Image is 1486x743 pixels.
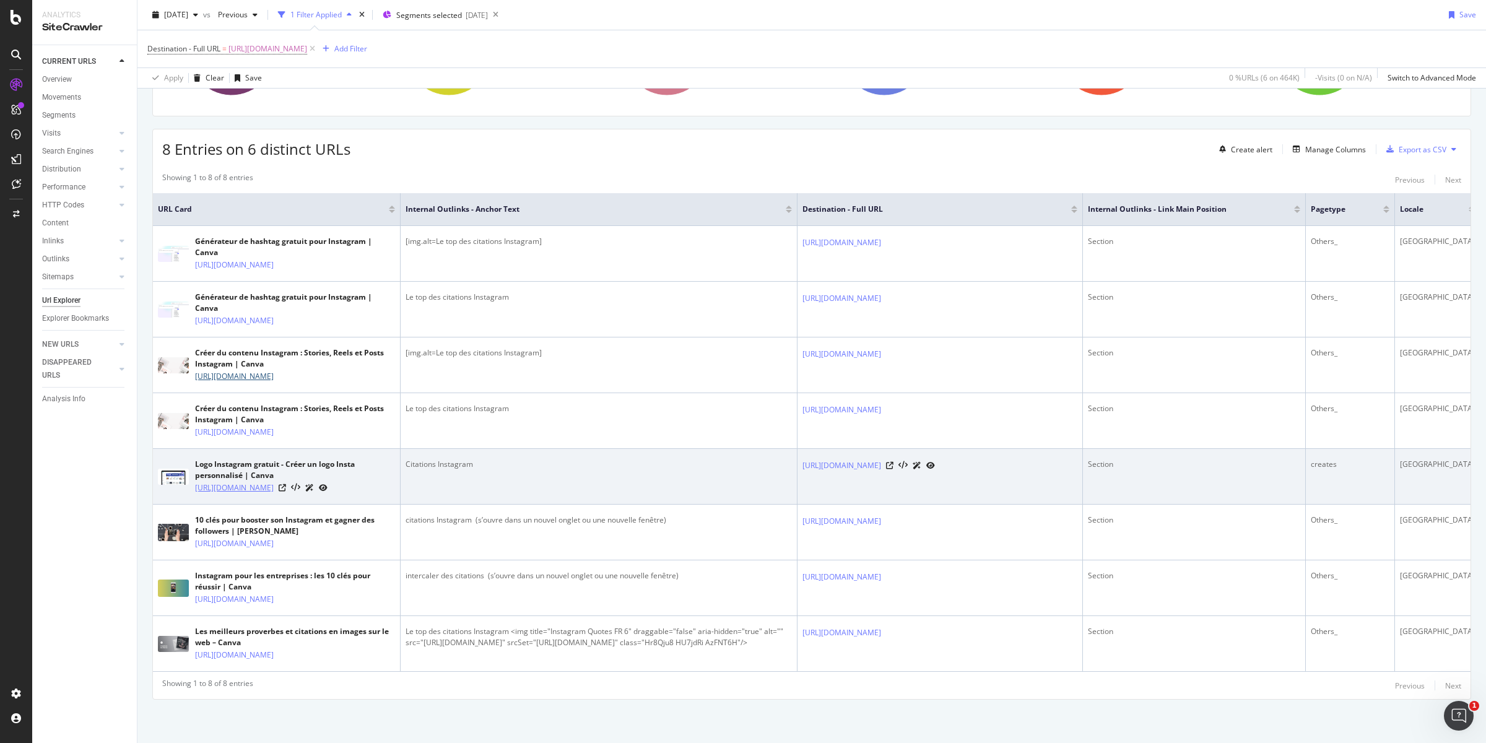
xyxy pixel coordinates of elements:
a: Content [42,217,128,230]
span: = [222,43,227,54]
a: Explorer Bookmarks [42,312,128,325]
div: Showing 1 to 8 of 8 entries [162,172,253,187]
a: Visits [42,127,116,140]
div: Next [1445,175,1461,185]
a: [URL][DOMAIN_NAME] [195,426,274,438]
div: Section [1088,459,1300,470]
span: Segments selected [396,10,462,20]
button: View HTML Source [898,461,908,470]
div: Others_ [1311,515,1389,526]
div: Others_ [1311,626,1389,637]
a: [URL][DOMAIN_NAME] [195,537,274,550]
button: Add Filter [318,41,367,56]
a: [URL][DOMAIN_NAME] [802,292,881,305]
a: [URL][DOMAIN_NAME] [195,370,274,383]
div: Save [245,72,262,83]
div: [GEOGRAPHIC_DATA] [1400,403,1475,414]
div: Visits [42,127,61,140]
div: Content [42,217,69,230]
a: Visit Online Page [886,462,893,469]
div: Sitemaps [42,271,74,284]
span: Internal Outlinks - Link Main Position [1088,204,1275,215]
div: Previous [1395,175,1425,185]
a: Url Explorer [42,294,128,307]
span: 1 [1469,701,1479,711]
a: NEW URLS [42,338,116,351]
div: Logo Instagram gratuit - Créer un logo Insta personnalisé | Canva [195,459,395,481]
div: 10 clés pour booster son Instagram et gagner des followers | [PERSON_NAME] [195,515,395,537]
div: 1 Filter Applied [290,9,342,20]
div: Previous [1395,680,1425,691]
button: Create alert [1214,139,1272,159]
div: Distribution [42,163,81,176]
div: SiteCrawler [42,20,127,35]
div: Showing 1 to 8 of 8 entries [162,678,253,693]
div: [GEOGRAPHIC_DATA] [1400,570,1475,581]
button: Segments selected[DATE] [378,5,488,25]
div: [DATE] [466,10,488,20]
img: main image [158,302,189,318]
div: Section [1088,570,1300,581]
div: Les meilleurs proverbes et citations en images sur le web – Canva [195,626,395,648]
button: 1 Filter Applied [273,5,357,25]
div: [GEOGRAPHIC_DATA] [1400,236,1475,247]
div: Citations Instagram [406,459,792,470]
a: [URL][DOMAIN_NAME] [195,593,274,606]
div: Others_ [1311,292,1389,303]
div: Section [1088,515,1300,526]
span: Destination - Full URL [147,43,220,54]
div: [GEOGRAPHIC_DATA] [1400,347,1475,358]
div: [GEOGRAPHIC_DATA] [1400,459,1475,470]
span: 8 Entries on 6 distinct URLs [162,139,350,159]
div: Le top des citations Instagram [406,403,792,414]
img: main image [158,469,189,485]
span: [URL][DOMAIN_NAME] [228,40,307,58]
button: Clear [189,68,224,88]
a: Segments [42,109,128,122]
a: Movements [42,91,128,104]
div: Générateur de hashtag gratuit pour Instagram | Canva [195,236,395,258]
div: Others_ [1311,347,1389,358]
button: Save [1444,5,1476,25]
div: Section [1088,292,1300,303]
img: main image [158,636,189,652]
button: Previous [1395,172,1425,187]
button: Apply [147,68,183,88]
div: Section [1088,347,1300,358]
div: DISAPPEARED URLS [42,356,105,382]
button: Save [230,68,262,88]
div: Url Explorer [42,294,80,307]
div: creates [1311,459,1389,470]
div: Analysis Info [42,393,85,406]
a: Performance [42,181,116,194]
div: [GEOGRAPHIC_DATA] [1400,515,1475,526]
div: - Visits ( 0 on N/A ) [1315,72,1372,83]
img: main image [158,246,189,262]
div: Outlinks [42,253,69,266]
a: AI Url Details [913,459,921,472]
img: main image [158,580,189,597]
div: times [357,9,367,21]
div: [img.alt=Le top des citations Instagram] [406,347,792,358]
a: Inlinks [42,235,116,248]
a: [URL][DOMAIN_NAME] [195,482,274,494]
img: main image [158,357,189,373]
div: Section [1088,626,1300,637]
button: Next [1445,678,1461,693]
a: URL Inspection [319,481,328,494]
div: 0 % URLs ( 6 on 464K ) [1229,72,1300,83]
span: Destination - Full URL [802,204,1053,215]
span: 2025 Sep. 7th [164,9,188,20]
a: HTTP Codes [42,199,116,212]
button: [DATE] [147,5,203,25]
div: Add Filter [334,43,367,54]
div: Instagram pour les entreprises : les 10 clés pour réussir | Canva [195,570,395,593]
div: Clear [206,72,224,83]
div: Create alert [1231,144,1272,155]
div: Switch to Advanced Mode [1388,72,1476,83]
div: Créer du contenu Instagram : Stories, Reels et Posts Instagram | Canva [195,347,395,370]
a: Visit Online Page [279,484,286,492]
iframe: Intercom live chat [1444,701,1474,731]
div: citations Instagram ⁠ (s’ouvre dans un nouvel onglet ou une nouvelle fenêtre) [406,515,792,526]
div: Section [1088,403,1300,414]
